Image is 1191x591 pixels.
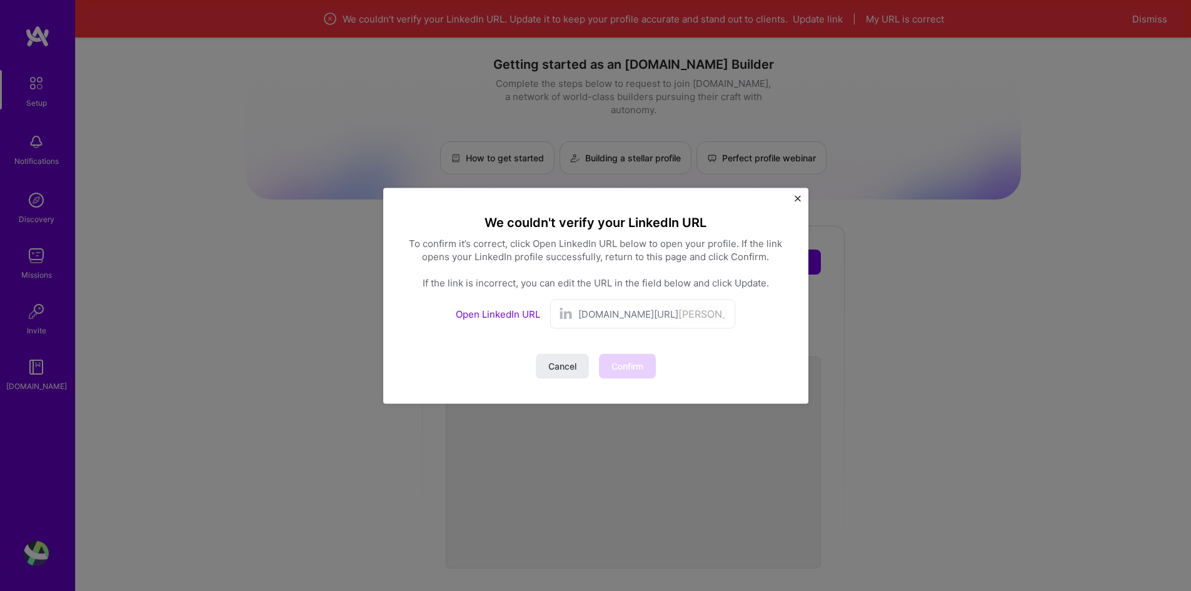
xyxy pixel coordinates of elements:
button: Cancel [536,353,589,378]
span: [DOMAIN_NAME][URL] [578,307,678,320]
input: username [678,305,727,323]
div: To confirm it’s correct, click Open LinkedIn URL below to open your profile. If the link opens yo... [408,236,783,289]
div: We couldn't verify your LinkedIn URL [408,213,783,231]
img: LinkedIn [558,306,573,321]
a: Open LinkedIn URL [456,308,540,320]
span: Cancel [548,360,576,372]
button: Close [795,195,801,208]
